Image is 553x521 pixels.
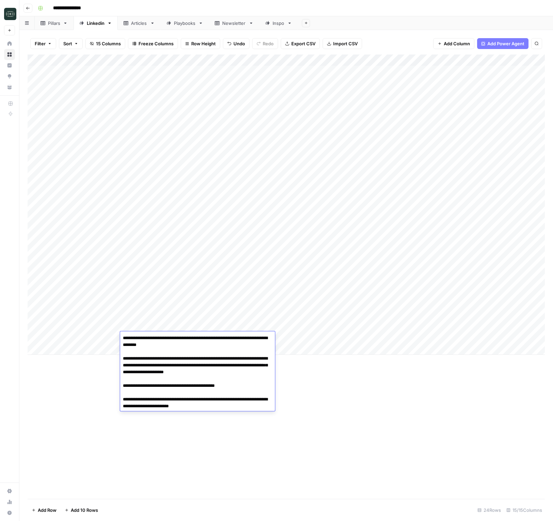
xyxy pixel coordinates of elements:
[4,507,15,518] button: Help + Support
[281,38,320,49] button: Export CSV
[174,20,196,27] div: Playbooks
[273,20,284,27] div: Inspo
[259,16,298,30] a: Inspo
[61,505,102,516] button: Add 10 Rows
[4,496,15,507] a: Usage
[323,38,362,49] button: Import CSV
[38,507,56,514] span: Add Row
[223,38,249,49] button: Undo
[4,5,15,22] button: Workspace: Catalyst
[191,40,216,47] span: Row Height
[433,38,474,49] button: Add Column
[59,38,83,49] button: Sort
[4,38,15,49] a: Home
[35,40,46,47] span: Filter
[252,38,278,49] button: Redo
[4,486,15,496] a: Settings
[35,16,74,30] a: Pillars
[233,40,245,47] span: Undo
[118,16,161,30] a: Articles
[48,20,60,27] div: Pillars
[504,505,545,516] div: 15/15 Columns
[487,40,524,47] span: Add Power Agent
[131,20,147,27] div: Articles
[30,38,56,49] button: Filter
[85,38,125,49] button: 15 Columns
[263,40,274,47] span: Redo
[181,38,220,49] button: Row Height
[96,40,121,47] span: 15 Columns
[444,40,470,47] span: Add Column
[63,40,72,47] span: Sort
[161,16,209,30] a: Playbooks
[71,507,98,514] span: Add 10 Rows
[28,505,61,516] button: Add Row
[222,20,246,27] div: Newsletter
[87,20,104,27] div: Linkedin
[4,60,15,71] a: Insights
[333,40,358,47] span: Import CSV
[475,505,504,516] div: 24 Rows
[4,8,16,20] img: Catalyst Logo
[74,16,118,30] a: Linkedin
[128,38,178,49] button: Freeze Columns
[4,49,15,60] a: Browse
[291,40,315,47] span: Export CSV
[4,71,15,82] a: Opportunities
[139,40,174,47] span: Freeze Columns
[209,16,259,30] a: Newsletter
[4,82,15,93] a: Your Data
[477,38,528,49] button: Add Power Agent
